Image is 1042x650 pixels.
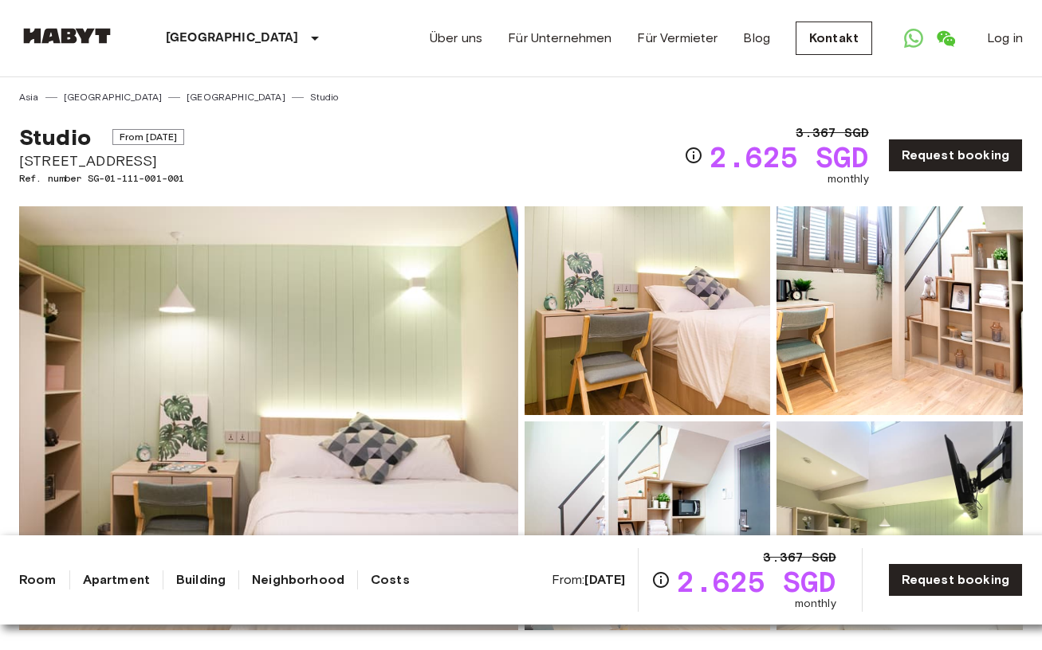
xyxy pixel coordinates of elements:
[176,570,226,589] a: Building
[525,206,771,415] img: Picture of unit SG-01-111-001-001
[930,22,961,54] a: Open WeChat
[552,571,626,589] span: From:
[83,570,150,589] a: Apartment
[19,171,184,186] span: Ref. number SG-01-111-001-001
[371,570,410,589] a: Costs
[777,206,1023,415] img: Picture of unit SG-01-111-001-001
[187,90,285,104] a: [GEOGRAPHIC_DATA]
[987,29,1023,48] a: Log in
[19,151,184,171] span: [STREET_ADDRESS]
[888,563,1023,597] a: Request booking
[796,22,872,55] a: Kontakt
[19,206,518,630] img: Marketing picture of unit SG-01-111-001-001
[677,567,836,596] span: 2.625 SGD
[743,29,770,48] a: Blog
[651,570,670,589] svg: Check cost overview for full price breakdown. Please note that discounts apply to new joiners onl...
[637,29,718,48] a: Für Vermieter
[112,129,185,145] span: From [DATE]
[19,570,57,589] a: Room
[777,421,1023,630] img: Picture of unit SG-01-111-001-001
[888,139,1023,172] a: Request booking
[763,548,836,567] span: 3.367 SGD
[64,90,163,104] a: [GEOGRAPHIC_DATA]
[684,146,703,165] svg: Check cost overview for full price breakdown. Please note that discounts apply to new joiners onl...
[252,570,344,589] a: Neighborhood
[310,90,339,104] a: Studio
[19,28,115,44] img: Habyt
[508,29,611,48] a: Für Unternehmen
[584,572,625,587] b: [DATE]
[166,29,299,48] p: [GEOGRAPHIC_DATA]
[19,90,39,104] a: Asia
[795,596,836,612] span: monthly
[898,22,930,54] a: Open WhatsApp
[710,143,868,171] span: 2.625 SGD
[828,171,869,187] span: monthly
[19,123,91,151] span: Studio
[525,421,771,630] img: Picture of unit SG-01-111-001-001
[796,123,868,143] span: 3.367 SGD
[430,29,482,48] a: Über uns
